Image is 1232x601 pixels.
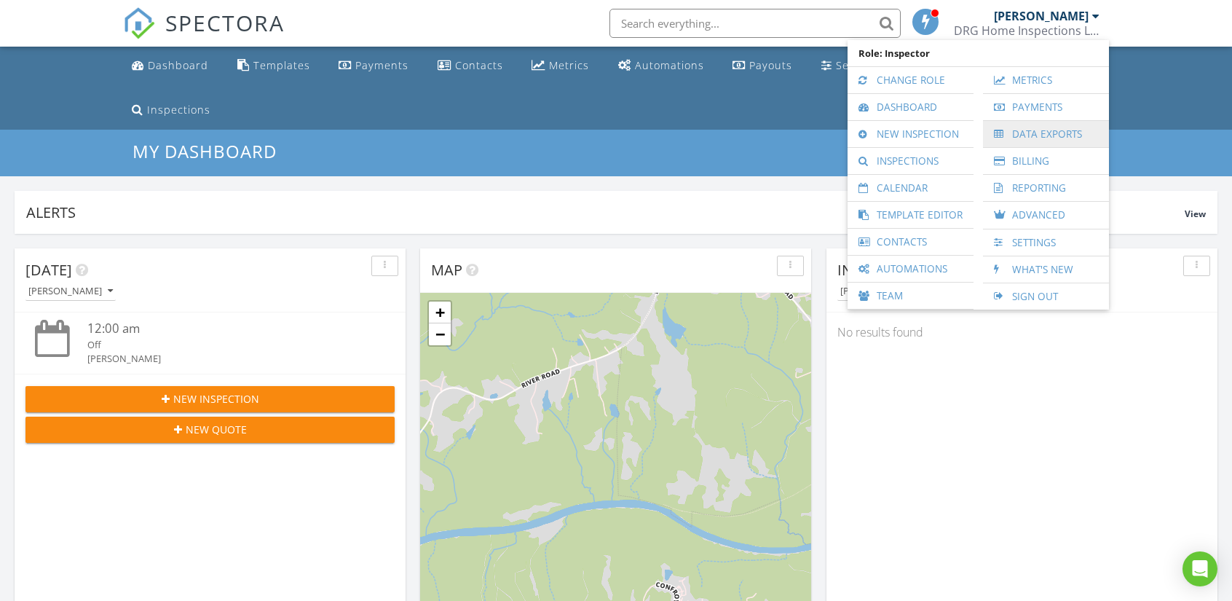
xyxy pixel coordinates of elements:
a: Metrics [990,67,1102,93]
button: [PERSON_NAME] [25,282,116,302]
a: Payments [333,52,414,79]
a: Contacts [432,52,509,79]
div: Payments [355,58,408,72]
a: Payments [990,94,1102,120]
button: New Inspection [25,386,395,412]
a: Zoom out [429,323,451,345]
input: Search everything... [609,9,901,38]
a: Settings [990,229,1102,256]
div: No results found [826,313,1217,352]
a: Inspections [855,148,966,174]
div: [PERSON_NAME] [87,352,364,366]
div: Dashboard [148,58,208,72]
a: Template Editor [855,202,966,228]
div: [PERSON_NAME] [994,9,1089,23]
span: In Progress [837,260,929,280]
button: [PERSON_NAME] [837,282,928,302]
a: What's New [990,256,1102,283]
span: My Dashboard [133,139,277,163]
a: Dashboard [855,94,966,120]
a: Zoom in [429,302,451,323]
a: Dashboard [126,52,214,79]
span: View [1185,208,1206,220]
div: Inspections [147,103,210,117]
div: Contacts [455,58,503,72]
div: Metrics [549,58,589,72]
span: Map [431,260,462,280]
span: New Inspection [173,391,259,406]
div: Settings [836,58,880,72]
a: Sign Out [990,283,1102,310]
a: Reporting [990,175,1102,201]
div: Payouts [749,58,792,72]
div: Templates [253,58,310,72]
a: Contacts [855,229,966,255]
a: Advanced [990,202,1102,229]
div: [PERSON_NAME] [840,286,925,296]
a: Change Role [855,67,966,93]
a: Calendar [855,175,966,201]
a: New Inspection [855,121,966,147]
a: Metrics [526,52,595,79]
button: New Quote [25,417,395,443]
a: Settings [816,52,885,79]
a: Payouts [727,52,798,79]
div: [PERSON_NAME] [28,286,113,296]
div: Alerts [26,203,1185,222]
a: Data Exports [990,121,1102,147]
a: Team [855,283,966,309]
a: Billing [990,148,1102,174]
a: SPECTORA [123,20,285,50]
span: Role: Inspector [855,40,1102,66]
a: Inspections [126,97,216,124]
span: [DATE] [25,260,72,280]
div: DRG Home Inspections LLC [954,23,1099,38]
div: 12:00 am [87,320,364,338]
a: Templates [232,52,316,79]
div: Open Intercom Messenger [1182,551,1217,586]
a: Automations [855,256,966,282]
span: New Quote [186,422,247,437]
div: Automations [635,58,704,72]
span: SPECTORA [165,7,285,38]
img: The Best Home Inspection Software - Spectora [123,7,155,39]
a: Automations (Basic) [612,52,710,79]
div: Off [87,338,364,352]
